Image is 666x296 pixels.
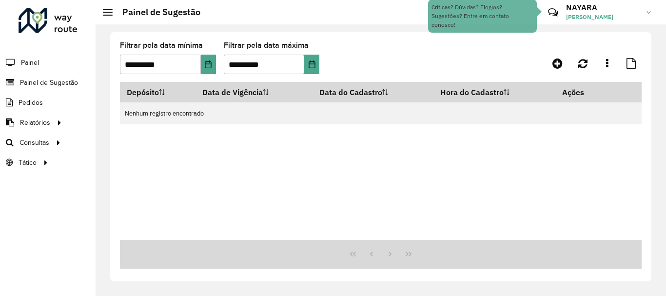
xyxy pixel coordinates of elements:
[21,58,39,68] span: Painel
[113,7,200,18] h2: Painel de Sugestão
[224,39,309,51] label: Filtrar pela data máxima
[196,82,313,102] th: Data de Vigência
[19,158,37,168] span: Tático
[555,82,614,102] th: Ações
[566,3,639,12] h3: NAYARA
[20,118,50,128] span: Relatórios
[120,82,196,102] th: Depósito
[566,13,639,21] span: [PERSON_NAME]
[120,102,642,124] td: Nenhum registro encontrado
[313,82,434,102] th: Data do Cadastro
[20,78,78,88] span: Painel de Sugestão
[20,138,49,148] span: Consultas
[120,39,203,51] label: Filtrar pela data mínima
[543,2,564,23] a: Contato Rápido
[201,55,216,74] button: Choose Date
[19,98,43,108] span: Pedidos
[434,82,555,102] th: Hora do Cadastro
[304,55,319,74] button: Choose Date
